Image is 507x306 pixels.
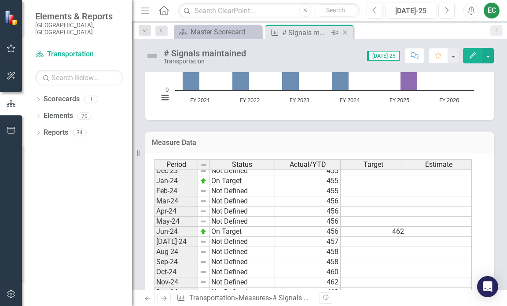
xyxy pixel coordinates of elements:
img: 8DAGhfEEPCf229AAAAAElFTkSuQmCC [200,238,207,245]
span: Target [364,161,383,169]
td: 458 [275,247,341,257]
td: 456 [275,217,341,227]
button: View chart menu, Chart [159,92,171,104]
span: Search [326,7,345,14]
td: 456 [275,206,341,217]
td: Not Defined [209,217,275,227]
text: FY 2024 [340,96,360,104]
td: [DATE]-24 [154,237,198,247]
text: FY 2021 [190,96,210,104]
text: FY 2025 [389,96,409,104]
img: 8DAGhfEEPCf229AAAAAElFTkSuQmCC [200,162,207,169]
div: Transportation [164,58,246,65]
img: 8DAGhfEEPCf229AAAAAElFTkSuQmCC [200,188,207,195]
span: Status [232,161,252,169]
div: Open Intercom Messenger [477,276,498,297]
button: [DATE]-25 [386,3,436,18]
td: Nov-24 [154,277,198,288]
div: # Signals maintained [282,27,329,38]
td: 456 [275,196,341,206]
div: # Signals maintained [272,294,339,302]
input: Search Below... [35,70,123,85]
a: Transportation [35,49,123,59]
td: Apr-24 [154,206,198,217]
img: zOikAAAAAElFTkSuQmCC [200,228,207,235]
a: Reports [44,128,68,138]
td: Not Defined [209,206,275,217]
td: 455 [275,186,341,196]
img: 8DAGhfEEPCf229AAAAAElFTkSuQmCC [200,208,207,215]
td: Not Defined [209,267,275,277]
a: Master Scorecard [176,26,260,37]
td: On Target [209,227,275,237]
span: [DATE]-25 [367,51,400,61]
div: [DATE]-25 [389,6,433,16]
div: 1 [84,96,98,103]
td: Mar-24 [154,196,198,206]
span: Estimate [425,161,452,169]
img: 8DAGhfEEPCf229AAAAAElFTkSuQmCC [200,218,207,225]
a: Elements [44,111,73,121]
td: Not Defined [209,237,275,247]
td: Not Defined [209,288,275,298]
td: Dec-24 [154,288,198,298]
td: 457 [275,237,341,247]
div: » » [176,293,313,303]
text: FY 2022 [240,96,260,104]
a: Transportation [189,294,235,302]
td: May-24 [154,217,198,227]
span: Period [166,161,186,169]
span: Elements & Reports [35,11,123,22]
div: 70 [77,112,92,120]
td: Not Defined [209,277,275,288]
div: # Signals maintained [164,48,246,58]
td: 458 [275,257,341,267]
td: 456 [275,227,341,237]
text: 0 [165,85,169,93]
td: Not Defined [209,196,275,206]
small: [GEOGRAPHIC_DATA], [GEOGRAPHIC_DATA] [35,22,123,36]
img: Not Defined [145,49,159,63]
td: Aug-24 [154,247,198,257]
div: 34 [73,129,87,136]
a: Measures [239,294,269,302]
td: Jan-24 [154,176,198,186]
text: FY 2026 [439,96,459,104]
td: Not Defined [209,186,275,196]
td: Jun-24 [154,227,198,237]
td: 462 [275,277,341,288]
img: zOikAAAAAElFTkSuQmCC [200,177,207,184]
img: 8DAGhfEEPCf229AAAAAElFTkSuQmCC [200,258,207,265]
img: ClearPoint Strategy [4,10,20,26]
td: 460 [275,267,341,277]
td: Sep-24 [154,257,198,267]
td: 455 [275,176,341,186]
td: 463 [275,288,341,298]
input: Search ClearPoint... [178,3,360,18]
button: Search [314,4,358,17]
td: Not Defined [209,257,275,267]
button: EC [484,3,500,18]
img: 8DAGhfEEPCf229AAAAAElFTkSuQmCC [200,198,207,205]
img: 8DAGhfEEPCf229AAAAAElFTkSuQmCC [200,269,207,276]
text: FY 2023 [290,96,309,104]
img: 8DAGhfEEPCf229AAAAAElFTkSuQmCC [200,248,207,255]
div: Master Scorecard [191,26,260,37]
img: 8DAGhfEEPCf229AAAAAElFTkSuQmCC [200,289,207,296]
td: Not Defined [209,247,275,257]
td: Oct-24 [154,267,198,277]
span: Actual/YTD [290,161,326,169]
td: 462 [341,227,406,237]
a: Scorecards [44,94,80,104]
img: 8DAGhfEEPCf229AAAAAElFTkSuQmCC [200,279,207,286]
h3: Measure Data [152,139,487,147]
td: Feb-24 [154,186,198,196]
td: On Target [209,176,275,186]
